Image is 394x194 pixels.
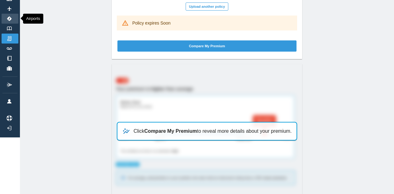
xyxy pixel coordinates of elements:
div: Policy expires Soon [132,17,171,29]
p: Click to reveal more details about your premium. [134,127,292,135]
img: uptrend-and-star-798e9c881b4915e3b082.svg [122,127,130,135]
b: Compare My Premium [144,128,197,134]
button: Compare My Premium [117,40,297,52]
button: Upload another policy [186,2,229,11]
